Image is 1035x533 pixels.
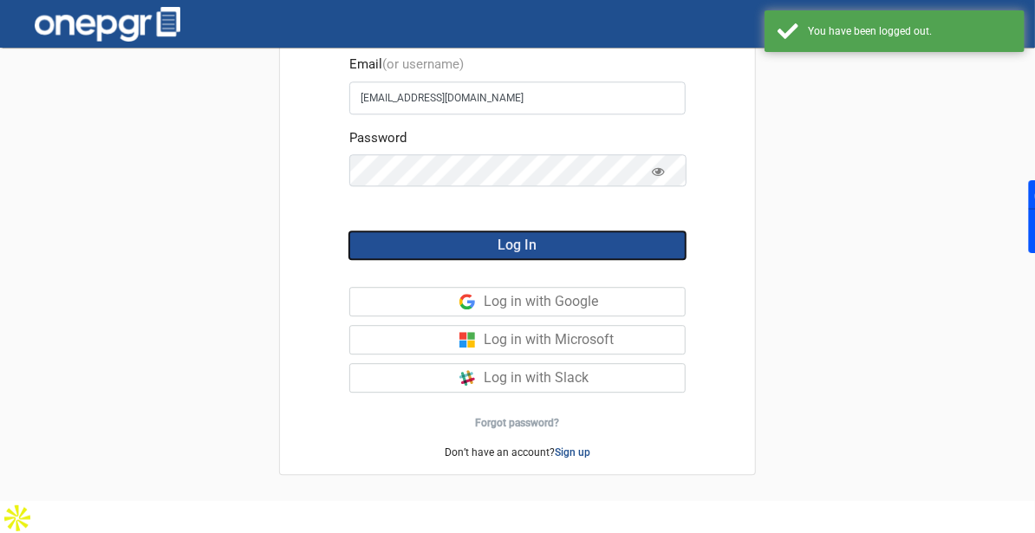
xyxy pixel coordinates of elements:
img: one-pgr-logo-white.svg [35,7,180,42]
span: Log In [498,237,537,253]
span: (or username) [382,56,464,72]
p: Don’t have an account? [280,445,755,460]
input: e.g., example@domain.com [349,81,686,114]
label: Email [349,55,464,75]
div: Log in with Slack [484,364,685,392]
div: Log in with Google [484,288,685,315]
label: Password [349,128,407,148]
div: Log in with Microsoft [484,326,685,354]
div: You have been logged out. [808,23,1012,39]
a: Sign up [555,446,590,458]
a: Forgot password? [476,417,560,429]
button: Log In [349,231,686,259]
